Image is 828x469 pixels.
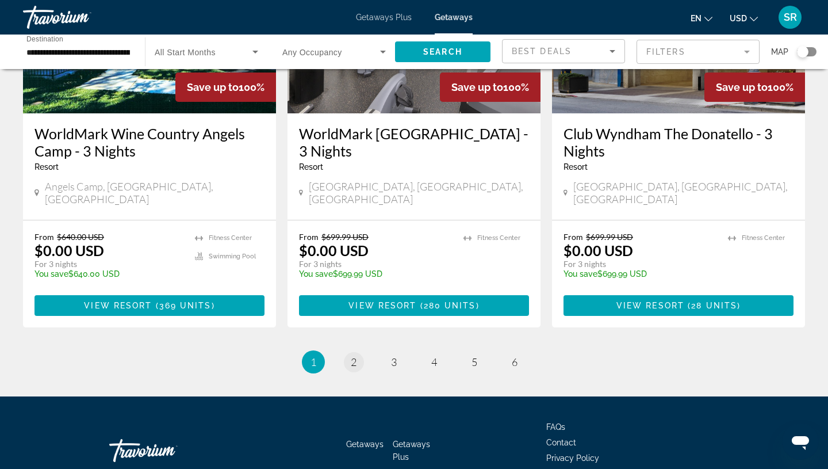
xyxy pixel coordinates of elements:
[742,234,785,242] span: Fitness Center
[563,242,633,259] p: $0.00 USD
[26,35,63,43] span: Destination
[23,2,138,32] a: Travorium
[691,10,712,26] button: Change language
[546,453,599,463] a: Privacy Policy
[775,5,805,29] button: User Menu
[299,242,369,259] p: $0.00 USD
[187,81,239,93] span: Save up to
[34,295,264,316] button: View Resort(369 units)
[84,301,152,310] span: View Resort
[512,356,517,368] span: 6
[477,234,520,242] span: Fitness Center
[730,10,758,26] button: Change currency
[299,125,529,159] a: WorldMark [GEOGRAPHIC_DATA] - 3 Nights
[435,13,473,22] a: Getaways
[730,14,747,23] span: USD
[34,162,59,171] span: Resort
[563,295,793,316] button: View Resort(28 units)
[586,232,633,242] span: $699.99 USD
[563,259,716,269] p: For 3 nights
[310,356,316,368] span: 1
[309,180,529,205] span: [GEOGRAPHIC_DATA], [GEOGRAPHIC_DATA], [GEOGRAPHIC_DATA]
[299,295,529,316] button: View Resort(280 units)
[57,232,104,242] span: $640.00 USD
[512,47,572,56] span: Best Deals
[637,39,760,64] button: Filter
[563,269,716,279] p: $699.99 USD
[45,180,264,205] span: Angels Camp, [GEOGRAPHIC_DATA], [GEOGRAPHIC_DATA]
[782,423,819,460] iframe: Button to launch messaging window
[563,232,583,242] span: From
[563,162,588,171] span: Resort
[771,44,788,60] span: Map
[282,48,342,57] span: Any Occupancy
[34,269,68,279] span: You save
[34,259,183,269] p: For 3 nights
[716,81,768,93] span: Save up to
[424,301,476,310] span: 280 units
[299,269,333,279] span: You save
[299,232,319,242] span: From
[23,350,805,373] nav: Pagination
[351,356,356,368] span: 2
[784,12,797,23] span: SR
[416,301,479,310] span: ( )
[152,301,214,310] span: ( )
[573,180,793,205] span: [GEOGRAPHIC_DATA], [GEOGRAPHIC_DATA], [GEOGRAPHIC_DATA]
[159,301,212,310] span: 369 units
[563,125,793,159] a: Club Wyndham The Donatello - 3 Nights
[209,253,256,260] span: Swimming Pool
[512,44,615,58] mat-select: Sort by
[299,162,323,171] span: Resort
[175,73,276,102] div: 100%
[299,259,452,269] p: For 3 nights
[471,356,477,368] span: 5
[34,232,54,242] span: From
[393,440,430,462] a: Getaways Plus
[563,269,597,279] span: You save
[423,47,462,56] span: Search
[704,73,805,102] div: 100%
[109,433,224,468] a: Travorium
[684,301,741,310] span: ( )
[451,81,503,93] span: Save up to
[155,48,216,57] span: All Start Months
[546,438,576,447] a: Contact
[34,125,264,159] a: WorldMark Wine Country Angels Camp - 3 Nights
[440,73,540,102] div: 100%
[299,269,452,279] p: $699.99 USD
[691,14,701,23] span: en
[395,41,490,62] button: Search
[391,356,397,368] span: 3
[34,242,104,259] p: $0.00 USD
[346,440,384,449] a: Getaways
[34,269,183,279] p: $640.00 USD
[348,301,416,310] span: View Resort
[691,301,737,310] span: 28 units
[209,234,252,242] span: Fitness Center
[356,13,412,22] a: Getaways Plus
[431,356,437,368] span: 4
[616,301,684,310] span: View Resort
[546,422,565,432] a: FAQs
[321,232,369,242] span: $699.99 USD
